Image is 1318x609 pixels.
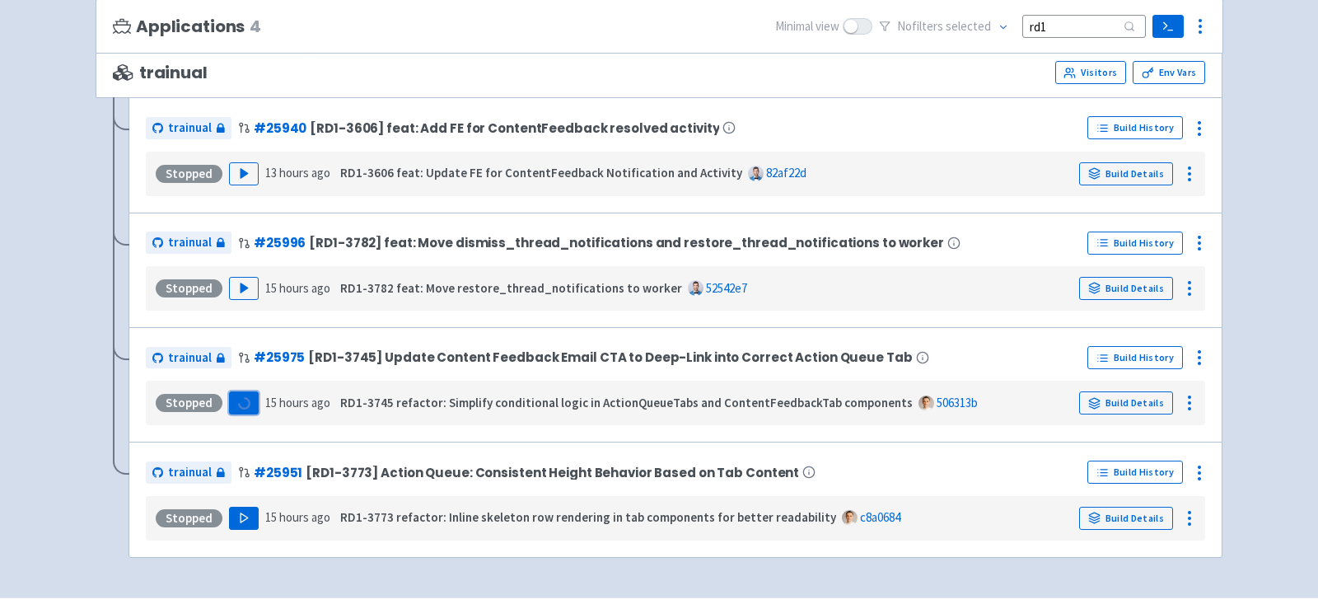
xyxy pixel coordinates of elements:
[265,280,330,296] time: 15 hours ago
[113,63,208,82] span: trainual
[1087,461,1183,484] a: Build History
[937,395,978,410] a: 506313b
[1079,162,1173,185] a: Build Details
[306,466,799,480] span: [RD1-3773] Action Queue: Consistent Height Behavior Based on Tab Content
[1133,61,1205,84] a: Env Vars
[265,395,330,410] time: 15 hours ago
[1079,277,1173,300] a: Build Details
[229,507,259,530] button: Play
[775,17,839,36] span: Minimal view
[897,17,991,36] span: No filter s
[168,119,212,138] span: trainual
[265,165,330,180] time: 13 hours ago
[254,234,306,251] a: #25996
[1152,15,1183,38] a: Terminal
[168,233,212,252] span: trainual
[146,232,231,254] a: trainual
[1087,116,1183,139] a: Build History
[310,121,719,135] span: [RD1-3606] feat: Add FE for ContentFeedback resolved activity
[254,464,302,481] a: #25951
[1022,15,1146,37] input: Search...
[250,17,261,36] span: 4
[156,509,222,527] div: Stopped
[168,349,212,368] span: trainual
[308,350,912,364] span: [RD1-3745] Update Content Feedback Email CTA to Deep-Link into Correct Action Queue Tab
[229,277,259,300] button: Play
[229,162,259,185] button: Play
[156,394,222,412] div: Stopped
[254,349,305,366] a: #25975
[1087,232,1183,255] a: Build History
[265,509,330,525] time: 15 hours ago
[1055,61,1126,84] a: Visitors
[1079,391,1173,415] a: Build Details
[309,236,944,250] span: [RD1-3782] feat: Move dismiss_thread_notifications and restore_thread_notifications to worker
[1079,507,1173,530] a: Build Details
[113,17,261,36] h3: Applications
[1087,346,1183,369] a: Build History
[146,117,231,139] a: trainual
[168,463,212,482] span: trainual
[340,280,682,296] strong: RD1-3782 feat: Move restore_thread_notifications to worker
[706,280,747,296] a: 52542e7
[229,391,259,415] button: Loading
[156,279,222,297] div: Stopped
[946,18,991,34] span: selected
[340,509,836,525] strong: RD1-3773 refactor: Inline skeleton row rendering in tab components for better readability
[340,165,742,180] strong: RD1-3606 feat: Update FE for ContentFeedback Notification and Activity
[146,347,231,369] a: trainual
[146,461,231,484] a: trainual
[340,395,913,410] strong: RD1-3745 refactor: Simplify conditional logic in ActionQueueTabs and ContentFeedbackTab components
[156,165,222,183] div: Stopped
[254,119,306,137] a: #25940
[860,509,900,525] a: c8a0684
[766,165,806,180] a: 82af22d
